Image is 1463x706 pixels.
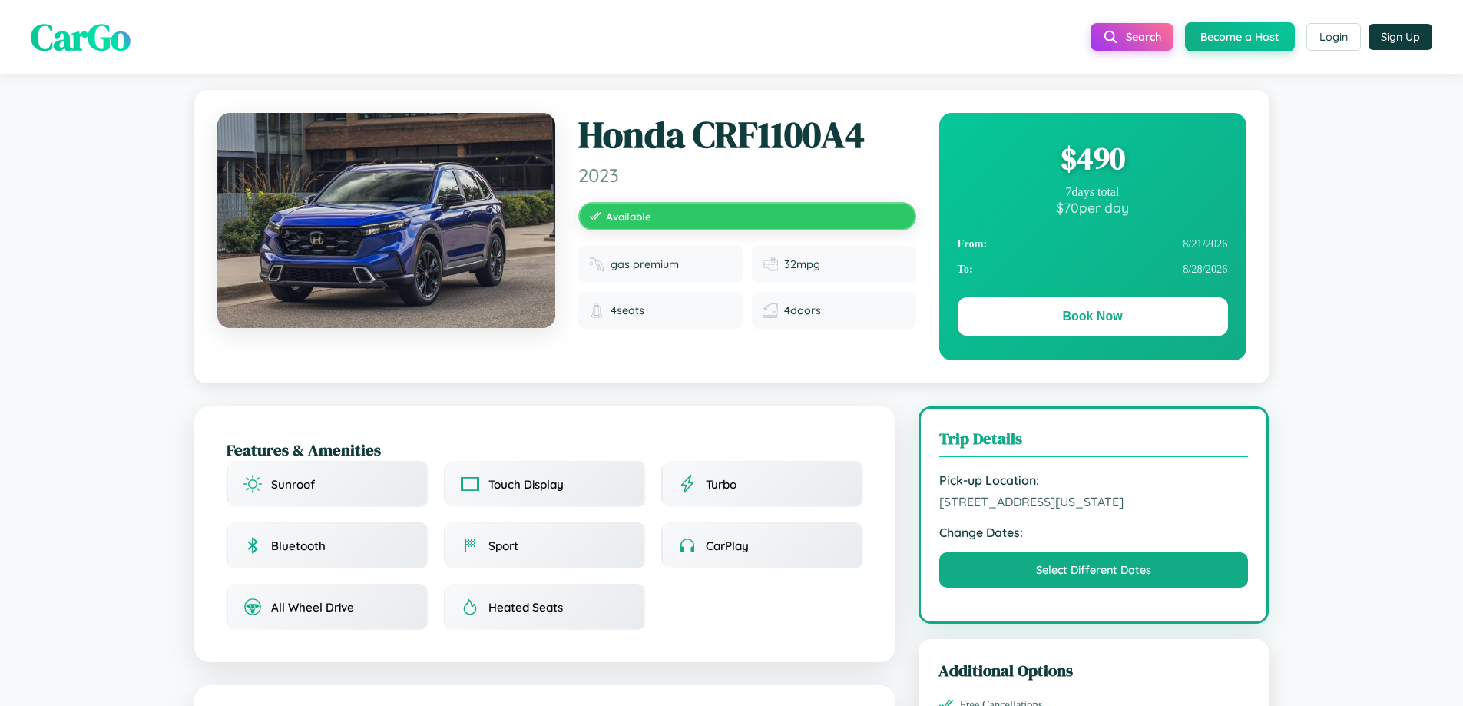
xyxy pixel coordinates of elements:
img: Doors [763,303,778,318]
span: 4 seats [611,303,644,317]
span: CarPlay [706,539,749,553]
span: All Wheel Drive [271,600,354,615]
span: CarGo [31,12,131,62]
button: Select Different Dates [939,552,1249,588]
img: Seats [589,303,604,318]
button: Book Now [958,297,1228,336]
button: Become a Host [1185,22,1295,51]
span: Touch Display [488,477,564,492]
h3: Trip Details [939,427,1249,457]
strong: To: [958,263,973,276]
strong: Pick-up Location: [939,472,1249,488]
button: Sign Up [1369,24,1432,50]
span: 4 doors [784,303,821,317]
button: Search [1091,23,1173,51]
h1: Honda CRF1100A4 [578,113,916,157]
div: 8 / 21 / 2026 [958,231,1228,257]
span: Heated Seats [488,600,563,615]
img: Honda CRF1100A4 2023 [217,113,555,328]
span: Sunroof [271,477,315,492]
span: 2023 [578,164,916,187]
div: $ 70 per day [958,199,1228,216]
span: [STREET_ADDRESS][US_STATE] [939,494,1249,509]
div: 8 / 28 / 2026 [958,257,1228,282]
span: gas premium [611,257,679,271]
span: Bluetooth [271,539,326,553]
span: Available [606,210,651,223]
span: Turbo [706,477,736,492]
span: 32 mpg [784,257,820,271]
strong: From: [958,237,988,250]
h2: Features & Amenities [227,439,863,461]
h3: Additional Options [938,659,1250,681]
strong: Change Dates: [939,525,1249,540]
button: Login [1306,23,1361,51]
img: Fuel type [589,257,604,272]
span: Sport [488,539,518,553]
span: Search [1126,30,1161,44]
div: 7 days total [958,185,1228,199]
img: Fuel efficiency [763,257,778,272]
div: $ 490 [958,138,1228,179]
